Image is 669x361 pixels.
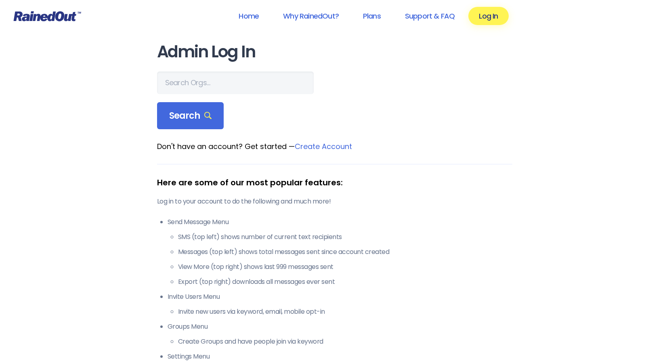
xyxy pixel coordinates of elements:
[168,292,512,317] li: Invite Users Menu
[178,247,512,257] li: Messages (top left) shows total messages sent since account created
[157,71,314,94] input: Search Orgs…
[157,176,512,189] div: Here are some of our most popular features:
[468,7,508,25] a: Log In
[178,277,512,287] li: Export (top right) downloads all messages ever sent
[228,7,269,25] a: Home
[178,232,512,242] li: SMS (top left) shows number of current text recipients
[157,197,512,206] p: Log in to your account to do the following and much more!
[273,7,349,25] a: Why RainedOut?
[178,337,512,346] li: Create Groups and have people join via keyword
[178,307,512,317] li: Invite new users via keyword, email, mobile opt-in
[168,217,512,287] li: Send Message Menu
[178,262,512,272] li: View More (top right) shows last 999 messages sent
[157,43,512,61] h1: Admin Log In
[295,141,352,151] a: Create Account
[394,7,465,25] a: Support & FAQ
[169,110,212,122] span: Search
[168,322,512,346] li: Groups Menu
[352,7,391,25] a: Plans
[157,102,224,130] div: Search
